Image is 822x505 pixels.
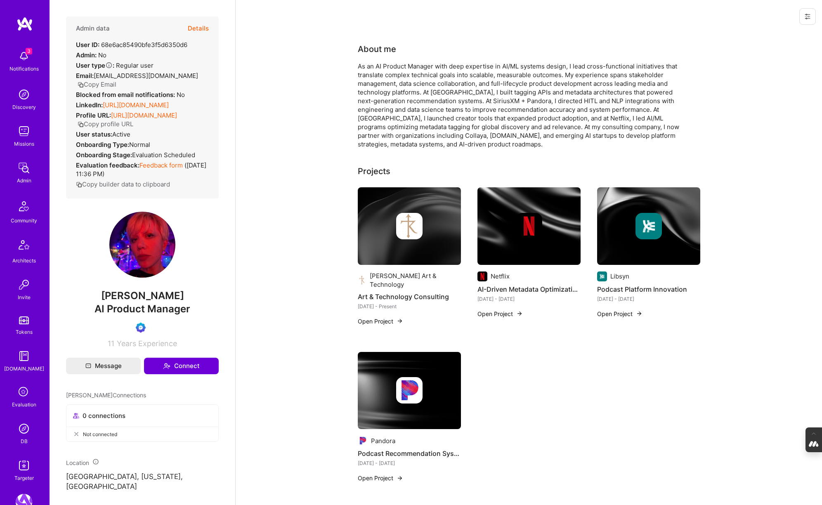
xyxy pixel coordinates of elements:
button: Open Project [358,317,403,326]
button: Message [66,358,141,374]
img: cover [597,187,700,265]
div: No [76,51,106,59]
span: [PERSON_NAME] Connections [66,391,146,399]
img: arrow-right [636,310,642,317]
img: Admin Search [16,420,32,437]
strong: User ID: [76,41,99,49]
button: Copy builder data to clipboard [76,180,170,189]
button: Connect [144,358,219,374]
div: Invite [18,293,31,302]
strong: Email: [76,72,94,80]
button: Copy profile URL [78,120,133,128]
button: Open Project [597,309,642,318]
div: Discovery [12,103,36,111]
div: No [76,90,185,99]
h4: Podcast Platform Innovation [597,284,700,295]
button: Open Project [358,474,403,482]
strong: Onboarding Stage: [76,151,132,159]
img: Company logo [635,213,662,239]
div: Libsyn [610,272,629,281]
i: icon CloseGray [73,431,80,437]
span: 0 connections [83,411,125,420]
a: Feedback form [139,161,183,169]
img: Skill Targeter [16,457,32,474]
i: Help [105,61,113,69]
img: cover [477,187,581,265]
div: Pandora [371,437,395,445]
a: [URL][DOMAIN_NAME] [111,111,177,119]
h4: AI-Driven Metadata Optimization for Netflix [477,284,581,295]
img: Company logo [358,275,366,285]
strong: User status: [76,130,112,138]
div: Targeter [14,474,34,482]
img: Company logo [516,213,542,239]
div: Notifications [9,64,39,73]
img: tokens [19,316,29,324]
i: icon Connect [163,362,170,370]
div: [DATE] - [DATE] [358,459,461,467]
img: teamwork [16,123,32,139]
img: Evaluation Call Booked [136,323,146,333]
i: icon Mail [85,363,91,369]
img: Company logo [396,377,423,404]
span: [EMAIL_ADDRESS][DOMAIN_NAME] [94,72,198,80]
span: AI Product Manager [94,303,190,315]
img: discovery [16,86,32,103]
strong: Admin: [76,51,97,59]
img: cover [358,187,461,265]
div: Missions [14,139,34,148]
img: Community [14,196,34,216]
div: [DATE] - Present [358,302,461,311]
div: DB [21,437,28,446]
div: Admin [17,176,31,185]
div: As an AI Product Manager with deep expertise in AI/ML systems design, I lead cross-functional ini... [358,62,688,149]
button: 0 connectionsNot connected [66,404,219,442]
img: Invite [16,276,32,293]
strong: Evaluation feedback: [76,161,139,169]
div: Location [66,458,219,467]
span: [PERSON_NAME] [66,290,219,302]
div: Tokens [16,328,33,336]
i: icon Copy [78,121,84,127]
div: Community [11,216,37,225]
h4: Admin data [76,25,110,32]
img: guide book [16,348,32,364]
img: cover [358,352,461,429]
span: 3 [26,48,32,54]
span: Evaluation Scheduled [132,151,195,159]
div: Regular user [76,61,154,70]
img: admin teamwork [16,160,32,176]
button: Copy Email [78,80,116,89]
strong: Onboarding Type: [76,141,129,149]
i: icon Copy [76,182,82,188]
i: icon Copy [78,82,84,88]
img: Company logo [358,436,368,446]
p: [GEOGRAPHIC_DATA], [US_STATE], [GEOGRAPHIC_DATA] [66,472,219,492]
strong: Profile URL: [76,111,111,119]
i: icon SelectionTeam [16,385,32,400]
span: normal [129,141,150,149]
a: [URL][DOMAIN_NAME] [103,101,169,109]
div: Architects [12,256,36,265]
div: [DOMAIN_NAME] [4,364,44,373]
div: ( [DATE] 11:36 PM ) [76,161,209,178]
div: [PERSON_NAME] Art & Technology [370,271,461,289]
div: Projects [358,165,390,177]
h4: Podcast Recommendation System Enhancement [358,448,461,459]
img: Architects [14,236,34,256]
div: [DATE] - [DATE] [477,295,581,303]
div: 68e6ac85490bfe3f5d6350d6 [76,40,187,49]
img: Company logo [597,271,607,281]
span: Not connected [83,430,117,439]
strong: Blocked from email notifications: [76,91,177,99]
img: User Avatar [109,212,175,278]
div: Evaluation [12,400,36,409]
img: arrow-right [397,475,403,481]
div: About me [358,43,396,55]
img: arrow-right [397,318,403,324]
button: Open Project [477,309,523,318]
img: Company logo [396,213,423,239]
button: Details [188,17,209,40]
i: icon Collaborator [73,413,79,419]
img: Company logo [477,271,487,281]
